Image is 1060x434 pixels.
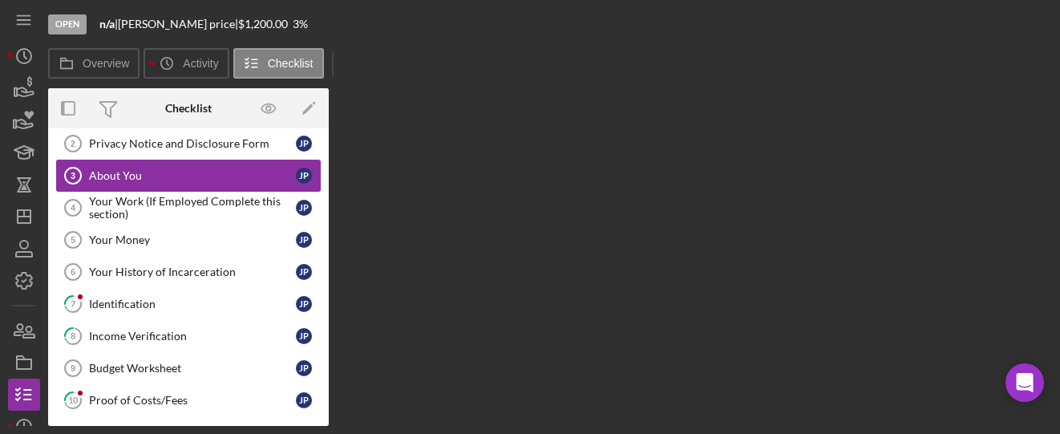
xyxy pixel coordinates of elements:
div: j p [296,296,312,312]
div: j p [296,264,312,280]
div: Open Intercom Messenger [1005,363,1044,402]
div: $1,200.00 [238,18,293,30]
div: j p [296,360,312,376]
div: Identification [89,298,296,310]
div: [PERSON_NAME] price | [118,18,238,30]
div: j p [296,168,312,184]
div: Checklist [165,102,212,115]
label: Activity [183,57,218,70]
a: 4Your Work (If Employed Complete this section)jp [56,192,321,224]
tspan: 3 [71,171,75,180]
div: Your Money [89,233,296,246]
tspan: 4 [71,203,76,213]
tspan: 10 [68,395,79,405]
div: Budget Worksheet [89,362,296,375]
label: Overview [83,57,129,70]
button: Activity [144,48,229,79]
button: Overview [48,48,140,79]
div: Your Work (If Employed Complete this section) [89,195,296,221]
div: j p [296,232,312,248]
tspan: 8 [71,331,75,341]
div: j p [296,392,312,408]
a: 8Income Verificationjp [56,320,321,352]
label: Checklist [268,57,314,70]
div: Your History of Incarceration [89,266,296,278]
div: About You [89,169,296,182]
tspan: 9 [71,363,75,373]
div: Income Verification [89,330,296,343]
div: j p [296,328,312,344]
tspan: 7 [71,298,76,309]
a: 10Proof of Costs/Feesjp [56,384,321,416]
a: 7Identificationjp [56,288,321,320]
a: 9Budget Worksheetjp [56,352,321,384]
a: 2Privacy Notice and Disclosure Formjp [56,128,321,160]
a: 5Your Moneyjp [56,224,321,256]
button: Checklist [233,48,324,79]
tspan: 6 [71,267,75,277]
tspan: 2 [71,139,75,148]
a: 3About Youjp [56,160,321,192]
tspan: 5 [71,235,75,245]
b: n/a [99,17,115,30]
div: 3 % [293,18,308,30]
div: | [99,18,118,30]
div: Proof of Costs/Fees [89,394,296,407]
div: Open [48,14,87,34]
div: j p [296,200,312,216]
div: Privacy Notice and Disclosure Form [89,137,296,150]
a: 6Your History of Incarcerationjp [56,256,321,288]
div: j p [296,136,312,152]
